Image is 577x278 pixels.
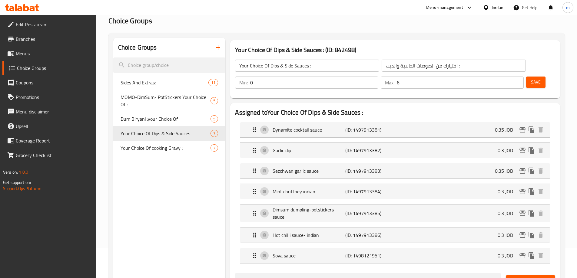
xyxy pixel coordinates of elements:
[113,90,226,112] div: MOMO-DimSum- PotStickers Your Choice Of :5
[2,17,96,32] a: Edit Restaurant
[235,140,555,161] li: Expand
[518,146,527,155] button: edit
[273,206,345,221] p: Dimsum dumpling-potstickers sauce
[121,115,211,123] span: Dum Biryani :your Choice Of
[240,143,550,158] div: Expand
[273,147,345,154] p: Garlic dip
[2,148,96,162] a: Grocery Checklist
[536,187,545,196] button: delete
[498,188,518,195] p: 0.3 JOD
[536,231,545,240] button: delete
[113,141,226,155] div: Your Choice Of cooking Gravy :7
[211,116,218,122] span: 5
[235,161,555,181] li: Expand
[240,204,550,222] div: Expand
[113,126,226,141] div: Your Choice Of Dips & Side Sauces :7
[3,168,18,176] span: Version:
[211,144,218,152] div: Choices
[16,21,91,28] span: Edit Restaurant
[566,4,570,11] span: m
[498,252,518,259] p: 0.3 JOD
[531,78,541,86] span: Save
[121,144,211,152] span: Your Choice Of cooking Gravy :
[345,188,394,195] p: (ID: 1497913384)
[121,93,211,108] span: MOMO-DimSum- PotStickers Your Choice Of :
[527,125,536,134] button: duplicate
[2,90,96,104] a: Promotions
[498,210,518,217] p: 0.3 JOD
[518,231,527,240] button: edit
[2,61,96,75] a: Choice Groups
[526,77,545,88] button: Save
[17,64,91,72] span: Choice Groups
[235,108,555,117] h2: Assigned to Your Choice Of Dips & Side Sauces :
[235,202,555,225] li: Expand
[536,166,545,175] button: delete
[536,209,545,218] button: delete
[498,147,518,154] p: 0.3 JOD
[16,35,91,43] span: Branches
[235,245,555,266] li: Expand
[426,4,463,11] div: Menu-management
[211,131,218,136] span: 7
[2,119,96,133] a: Upsell
[345,231,394,239] p: (ID: 1497913386)
[498,231,518,239] p: 0.3 JOD
[108,14,152,28] span: Choice Groups
[113,57,226,73] input: search
[3,185,41,192] a: Support.OpsPlatform
[121,79,209,86] span: Sides And Extras:
[211,130,218,137] div: Choices
[495,126,518,133] p: 0.35 JOD
[518,187,527,196] button: edit
[118,43,157,52] h2: Choice Groups
[536,125,545,134] button: delete
[16,93,91,101] span: Promotions
[2,75,96,90] a: Coupons
[536,146,545,155] button: delete
[19,168,28,176] span: 1.0.0
[273,126,345,133] p: Dynamite cocktail sauce
[240,227,550,243] div: Expand
[121,130,211,137] span: Your Choice Of Dips & Side Sauces :
[16,108,91,115] span: Menu disclaimer
[211,97,218,104] div: Choices
[518,251,527,260] button: edit
[527,231,536,240] button: duplicate
[527,146,536,155] button: duplicate
[527,166,536,175] button: duplicate
[527,187,536,196] button: duplicate
[273,231,345,239] p: Hot chilli sauce- indian
[273,188,345,195] p: Mint chuttney indian
[2,46,96,61] a: Menus
[492,4,503,11] div: Jordan
[518,125,527,134] button: edit
[211,115,218,123] div: Choices
[345,126,394,133] p: (ID: 1497913381)
[345,147,394,154] p: (ID: 1497913382)
[113,75,226,90] div: Sides And Extras:11
[240,248,550,263] div: Expand
[527,209,536,218] button: duplicate
[385,79,394,86] p: Max:
[273,252,345,259] p: Soya sauce
[536,251,545,260] button: delete
[16,152,91,159] span: Grocery Checklist
[527,251,536,260] button: duplicate
[345,252,394,259] p: (ID: 1498121951)
[235,45,555,55] h3: Your Choice Of Dips & Side Sauces : (ID: 842498)
[240,163,550,178] div: Expand
[2,133,96,148] a: Coverage Report
[209,80,218,86] span: 11
[113,112,226,126] div: Dum Biryani :your Choice Of5
[345,210,394,217] p: (ID: 1497913385)
[273,167,345,175] p: Sezchwan garlic sauce
[240,122,550,137] div: Expand
[208,79,218,86] div: Choices
[240,184,550,199] div: Expand
[518,209,527,218] button: edit
[235,225,555,245] li: Expand
[239,79,248,86] p: Min:
[235,181,555,202] li: Expand
[16,137,91,144] span: Coverage Report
